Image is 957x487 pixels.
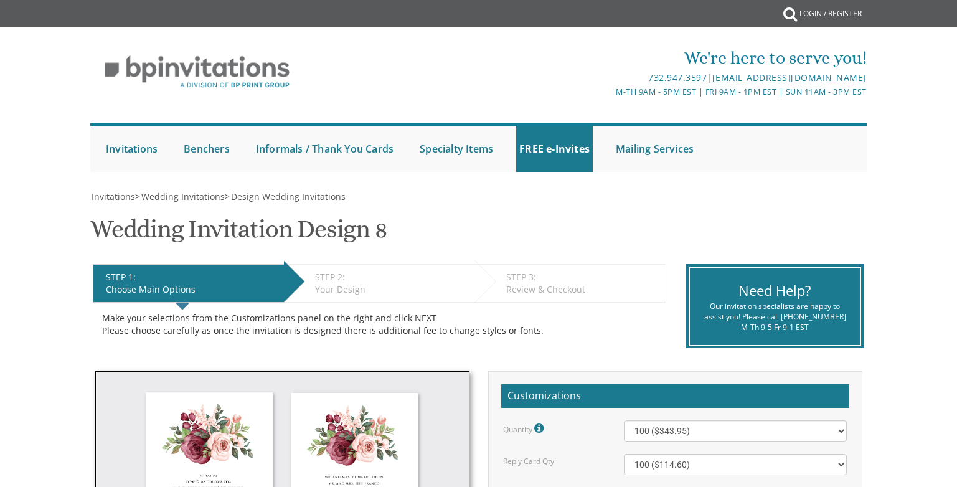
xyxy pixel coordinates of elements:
a: Invitations [90,191,135,202]
a: Informals / Thank You Cards [253,126,397,172]
h1: Wedding Invitation Design 8 [90,215,387,252]
div: STEP 1: [106,271,278,283]
a: Benchers [181,126,233,172]
div: Your Design [315,283,469,296]
label: Reply Card Qty [503,456,554,466]
div: We're here to serve you! [350,45,867,70]
div: Choose Main Options [106,283,278,296]
div: M-Th 9am - 5pm EST | Fri 9am - 1pm EST | Sun 11am - 3pm EST [350,85,867,98]
span: > [225,191,346,202]
span: Invitations [92,191,135,202]
h2: Customizations [501,384,849,408]
a: [EMAIL_ADDRESS][DOMAIN_NAME] [712,72,867,83]
a: FREE e-Invites [516,126,593,172]
div: Review & Checkout [506,283,659,296]
img: BP Invitation Loft [90,46,304,98]
div: Need Help? [699,281,851,300]
label: Quantity [503,420,547,437]
a: 732.947.3597 [648,72,707,83]
a: Design Wedding Invitations [230,191,346,202]
span: Wedding Invitations [141,191,225,202]
div: | [350,70,867,85]
a: Invitations [103,126,161,172]
div: Make your selections from the Customizations panel on the right and click NEXT Please choose care... [102,312,657,337]
span: Design Wedding Invitations [231,191,346,202]
span: > [135,191,225,202]
div: STEP 2: [315,271,469,283]
a: Mailing Services [613,126,697,172]
a: Wedding Invitations [140,191,225,202]
div: Our invitation specialists are happy to assist you! Please call [PHONE_NUMBER] M-Th 9-5 Fr 9-1 EST [699,301,851,333]
a: Specialty Items [417,126,496,172]
div: STEP 3: [506,271,659,283]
